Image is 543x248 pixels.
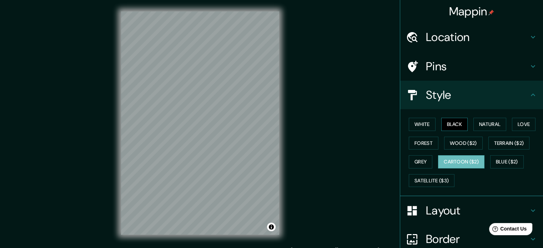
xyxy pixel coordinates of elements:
button: Forest [409,137,438,150]
button: Terrain ($2) [488,137,530,150]
img: pin-icon.png [488,10,494,15]
button: Black [441,118,468,131]
button: Cartoon ($2) [438,155,484,168]
button: White [409,118,436,131]
button: Grey [409,155,432,168]
h4: Location [426,30,529,44]
div: Style [400,81,543,109]
iframe: Help widget launcher [479,220,535,240]
h4: Border [426,232,529,246]
button: Blue ($2) [490,155,524,168]
button: Natural [473,118,506,131]
button: Love [512,118,536,131]
h4: Pins [426,59,529,74]
h4: Style [426,88,529,102]
div: Layout [400,196,543,225]
h4: Layout [426,203,529,218]
button: Toggle attribution [267,223,276,231]
div: Pins [400,52,543,81]
button: Wood ($2) [444,137,483,150]
button: Satellite ($3) [409,174,454,187]
h4: Mappin [449,4,494,19]
div: Location [400,23,543,51]
canvas: Map [121,11,279,235]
